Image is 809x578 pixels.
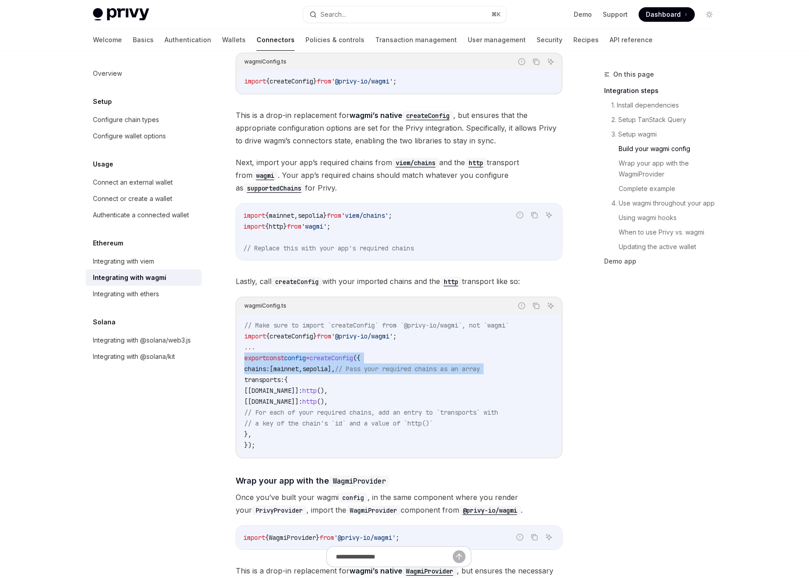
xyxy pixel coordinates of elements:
[339,493,368,503] code: config
[516,300,528,312] button: Report incorrect code
[393,332,397,340] span: ;
[93,272,166,283] div: Integrating with wagmi
[317,397,328,406] span: (),
[243,183,305,192] a: supportedChains
[266,332,270,340] span: {
[244,332,266,340] span: import
[86,269,202,286] a: Integrating with wagmi
[243,183,305,193] code: supportedChains
[323,211,327,220] span: }
[93,210,189,220] div: Authenticate a connected wallet
[619,181,724,196] a: Complete example
[86,348,202,365] a: Integrating with @solana/kit
[317,332,331,340] span: from
[603,10,628,19] a: Support
[294,211,298,220] span: ,
[646,10,681,19] span: Dashboard
[574,10,592,19] a: Demo
[93,351,175,362] div: Integrating with @solana/kit
[604,254,724,269] a: Demo app
[252,505,306,515] code: PrivyProvider
[402,111,453,121] code: createConfig
[465,158,487,167] a: http
[543,209,555,221] button: Ask AI
[320,534,334,542] span: from
[265,222,269,230] span: {
[317,387,328,395] span: (),
[611,113,724,127] a: 2. Setup TanStack Query
[388,211,392,220] span: ;
[93,317,116,328] h5: Solana
[86,65,202,82] a: Overview
[305,29,364,51] a: Policies & controls
[86,253,202,269] a: Integrating with viem
[86,191,202,207] a: Connect or create a wallet
[392,158,439,168] code: viem/chains
[328,365,335,373] span: ],
[317,77,331,85] span: from
[257,29,295,51] a: Connectors
[93,159,113,170] h5: Usage
[266,77,270,85] span: {
[313,332,317,340] span: }
[611,196,724,211] a: 4. Use wagmi throughout your app
[306,354,310,362] span: =
[244,387,302,395] span: [[DOMAIN_NAME]]:
[528,531,540,543] button: Copy the contents from the code block
[93,289,159,299] div: Integrating with ethers
[243,534,265,542] span: import
[93,29,122,51] a: Welcome
[236,156,562,194] span: Next, import your app’s required chains from and the transport from . Your app’s required chains ...
[393,77,397,85] span: ;
[244,430,252,438] span: },
[619,156,724,181] a: Wrap your app with the WagmiProvider
[222,29,246,51] a: Wallets
[303,6,506,23] button: Search...⌘K
[331,77,393,85] span: '@privy-io/wagmi'
[269,222,283,230] span: http
[86,332,202,348] a: Integrating with @solana/web3.js
[133,29,154,51] a: Basics
[341,211,388,220] span: 'viem/chains'
[252,171,278,180] a: wagmi
[244,300,286,312] div: wagmiConfig.ts
[244,343,255,351] span: ...
[93,114,159,125] div: Configure chain types
[269,534,316,542] span: WagmiProvider
[298,211,323,220] span: sepolia
[459,505,521,515] code: @privy-io/wagmi
[346,505,401,515] code: WagmiProvider
[491,11,501,18] span: ⌘ K
[236,275,562,288] span: Lastly, call with your imported chains and the transport like so:
[243,222,265,230] span: import
[516,56,528,68] button: Report incorrect code
[302,365,328,373] span: sepolia
[244,354,266,362] span: export
[93,335,191,346] div: Integrating with @solana/web3.js
[244,419,433,427] span: // a key of the chain's `id` and a value of `http()`
[619,240,724,254] a: Updating the active wallet
[284,376,288,384] span: {
[537,29,562,51] a: Security
[244,56,286,68] div: wagmiConfig.ts
[610,29,653,51] a: API reference
[93,131,166,142] div: Configure wallet options
[86,286,202,302] a: Integrating with ethers
[93,256,154,267] div: Integrating with viem
[244,441,255,449] span: });
[331,332,393,340] span: '@privy-io/wagmi'
[244,365,270,373] span: chains:
[459,505,521,514] a: @privy-io/wagmi
[236,475,389,487] span: Wrap your app with the
[243,211,265,220] span: import
[244,397,302,406] span: [[DOMAIN_NAME]]:
[302,387,317,395] span: http
[514,209,526,221] button: Report incorrect code
[270,77,313,85] span: createConfig
[310,354,353,362] span: createConfig
[265,211,269,220] span: {
[440,277,462,286] a: http
[271,277,322,287] code: createConfig
[613,69,654,80] span: On this page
